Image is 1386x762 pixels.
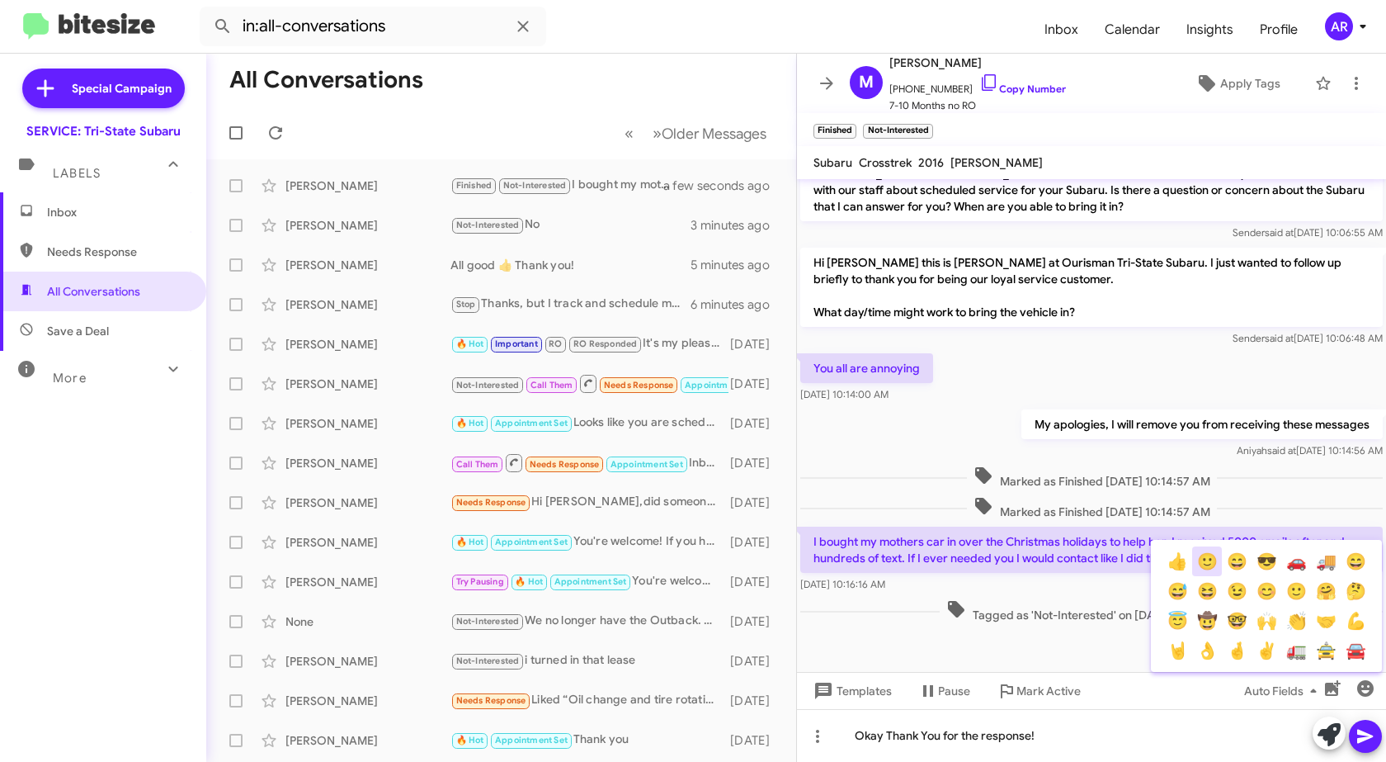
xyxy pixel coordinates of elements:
button: 😇 [1162,606,1192,636]
button: 🙂 [1281,576,1311,606]
button: 🙂 [1192,547,1222,576]
button: 🤔 [1341,576,1370,606]
button: 🤝 [1311,606,1341,636]
button: 😄 [1341,547,1370,576]
button: 👏 [1281,606,1311,636]
button: 🚛 [1281,636,1311,665]
button: 😉 [1222,576,1252,606]
button: 😆 [1192,576,1222,606]
button: 🚗 [1281,547,1311,576]
button: 🤓 [1222,606,1252,636]
button: 🚘 [1341,636,1370,665]
button: 😎 [1252,547,1281,576]
button: 🙌 [1252,606,1281,636]
button: 😄 [1222,547,1252,576]
button: 🤘 [1162,636,1192,665]
button: 🚚 [1311,547,1341,576]
button: ✌ [1252,636,1281,665]
button: 👍 [1162,547,1192,576]
button: 😊 [1252,576,1281,606]
button: 👌 [1192,636,1222,665]
button: 💪 [1341,606,1370,636]
button: 🤞 [1222,636,1252,665]
button: 🤠 [1192,606,1222,636]
button: 🚖 [1311,636,1341,665]
button: 😅 [1162,576,1192,606]
button: 🤗 [1311,576,1341,606]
